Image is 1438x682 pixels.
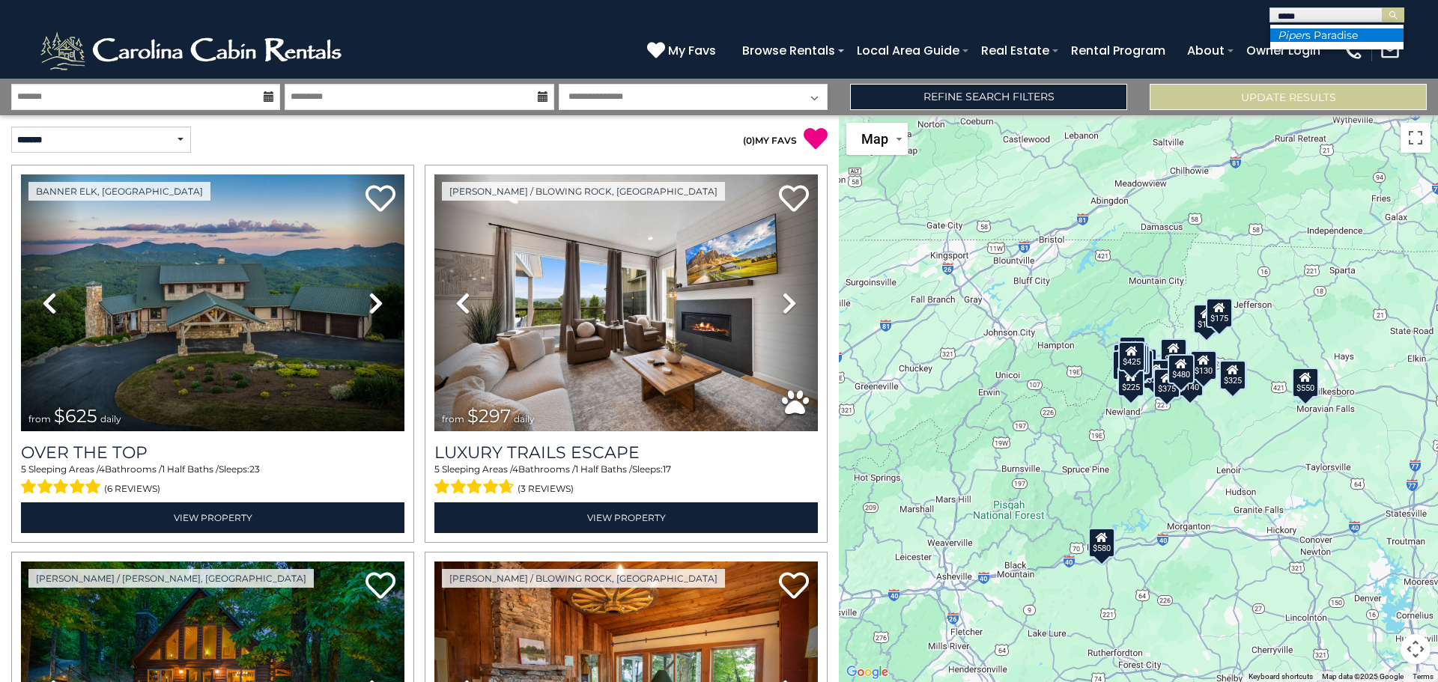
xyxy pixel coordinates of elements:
a: View Property [21,502,404,533]
span: (6 reviews) [104,479,160,499]
span: 0 [746,135,752,146]
button: Map camera controls [1401,634,1431,664]
img: White-1-2.png [37,28,348,73]
img: thumbnail_167153549.jpeg [21,174,404,431]
div: $550 [1292,367,1319,397]
a: Luxury Trails Escape [434,442,818,463]
a: Owner Login [1239,37,1328,64]
em: Piper [1278,28,1305,42]
div: $225 [1117,367,1144,397]
span: 1 Half Baths / [575,463,632,475]
a: Banner Elk, [GEOGRAPHIC_DATA] [28,182,210,201]
span: Map data ©2025 Google [1322,672,1404,681]
span: (3 reviews) [518,479,574,499]
a: Add to favorites [779,570,809,603]
button: Toggle fullscreen view [1401,123,1431,153]
img: phone-regular-white.png [1343,40,1364,61]
a: Open this area in Google Maps (opens a new window) [843,663,892,682]
span: daily [514,413,535,424]
span: 5 [434,463,440,475]
div: $175 [1193,304,1220,334]
span: 17 [663,463,671,475]
a: Over The Top [21,442,404,463]
a: [PERSON_NAME] / Blowing Rock, [GEOGRAPHIC_DATA] [442,569,725,588]
img: thumbnail_168695581.jpeg [434,174,818,431]
a: About [1180,37,1232,64]
span: 4 [99,463,105,475]
a: My Favs [647,41,720,61]
span: $625 [54,405,97,427]
a: Rental Program [1064,37,1173,64]
span: 5 [21,463,26,475]
img: mail-regular-white.png [1380,40,1401,61]
div: Sleeping Areas / Bathrooms / Sleeps: [21,463,404,499]
a: Browse Rentals [735,37,843,64]
div: $325 [1219,360,1246,390]
a: Refine Search Filters [850,84,1127,110]
span: ( ) [743,135,755,146]
button: Keyboard shortcuts [1249,672,1313,682]
div: $425 [1118,341,1145,371]
span: 4 [512,463,518,475]
div: $480 [1168,353,1195,383]
div: $130 [1190,350,1217,380]
span: 1 Half Baths / [162,463,219,475]
li: s Paradise [1270,28,1404,42]
a: Add to favorites [365,570,395,603]
img: Google [843,663,892,682]
div: $230 [1112,350,1139,380]
button: Update Results [1150,84,1427,110]
div: $175 [1206,297,1233,327]
span: from [28,413,51,424]
div: $140 [1177,366,1204,396]
div: Sleeping Areas / Bathrooms / Sleeps: [434,463,818,499]
a: Terms (opens in new tab) [1413,672,1434,681]
span: My Favs [668,41,716,60]
a: [PERSON_NAME] / [PERSON_NAME], [GEOGRAPHIC_DATA] [28,569,314,588]
span: daily [100,413,121,424]
span: from [442,413,464,424]
button: Change map style [846,123,908,155]
span: Map [861,131,888,147]
a: Add to favorites [779,183,809,216]
span: 23 [249,463,260,475]
a: [PERSON_NAME] / Blowing Rock, [GEOGRAPHIC_DATA] [442,182,725,201]
div: $349 [1160,338,1187,368]
a: Local Area Guide [849,37,967,64]
div: $230 [1143,359,1170,389]
a: View Property [434,502,818,533]
div: $375 [1153,368,1180,398]
a: Real Estate [974,37,1057,64]
a: Add to favorites [365,183,395,216]
div: $580 [1088,527,1115,557]
span: $297 [467,405,511,427]
a: (0)MY FAVS [743,135,797,146]
div: $125 [1119,335,1146,365]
